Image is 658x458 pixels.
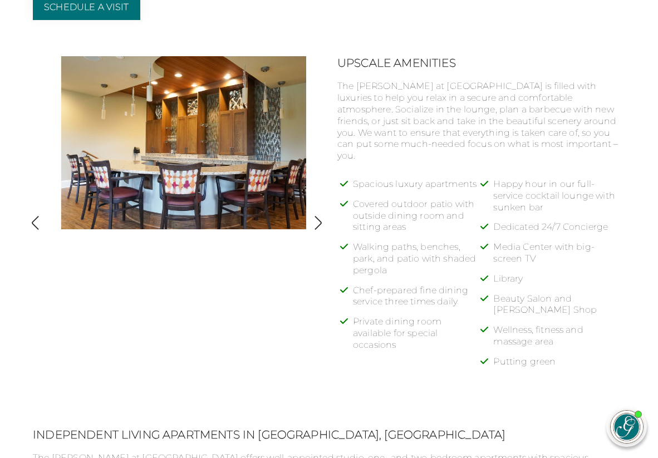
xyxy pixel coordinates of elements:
[493,324,625,356] li: Wellness, fitness and massage area
[33,428,607,441] h2: Independent Living Apartments in [GEOGRAPHIC_DATA], [GEOGRAPHIC_DATA]
[311,215,326,233] button: Show next
[493,273,625,293] li: Library
[353,242,484,284] li: Walking paths, benches, park, and patio with shaded pergola
[28,215,43,233] button: Show previous
[493,293,625,325] li: Beauty Salon and [PERSON_NAME] Shop
[337,81,625,162] p: The [PERSON_NAME] at [GEOGRAPHIC_DATA] is filled with luxuries to help you relax in a secure and ...
[493,221,625,242] li: Dedicated 24/7 Concierge
[337,56,625,70] h2: Upscale Amenities
[353,199,484,242] li: Covered outdoor patio with outside dining room and sitting areas
[493,356,625,376] li: Putting green
[493,179,625,221] li: Happy hour in our full-service cocktail lounge with sunken bar
[311,215,326,230] img: Show next
[353,316,484,359] li: Private dining room available for special occasions
[493,242,625,273] li: Media Center with big-screen TV
[353,179,484,199] li: Spacious luxury apartments
[611,411,643,443] img: avatar
[28,215,43,230] img: Show previous
[353,285,484,317] li: Chef-prepared fine dining service three times daily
